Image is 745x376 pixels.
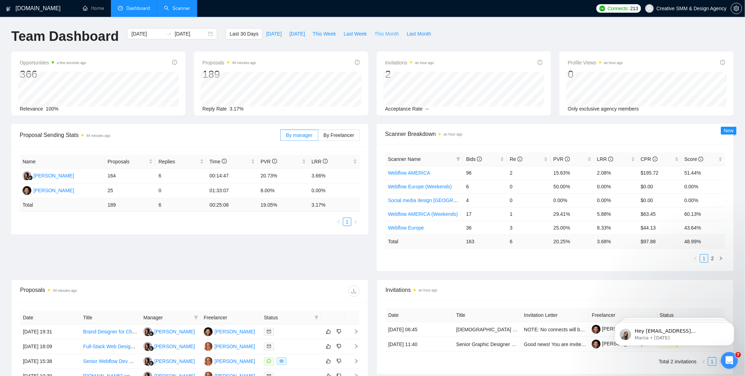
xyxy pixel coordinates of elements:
td: 0 [507,180,551,193]
span: right [348,344,359,349]
td: 51.44% [682,166,725,180]
span: like [326,358,331,364]
img: MM [204,342,213,351]
td: $0.00 [638,193,682,207]
span: mail [267,344,271,349]
a: MM[PERSON_NAME] [204,358,255,364]
iframe: Intercom live chat [721,352,738,369]
td: 25 [105,183,156,198]
button: like [324,357,333,365]
td: Full-Stack Web Designer & Developer (Webflow) for AI Automation Agency Website [80,339,140,354]
span: LRR [312,159,328,164]
td: 5.88% [594,207,638,221]
td: Brand Designer for Charity Visual Identity [80,325,140,339]
img: c1sfhu1cVyLL6J5wpuZvh7c6lh0N4CXA_taQR56Ma6YlrnpFEB3Aq3-XJxtZeD0kih [592,340,601,349]
span: This Week [313,30,336,38]
a: Webflow Europe [388,225,424,231]
td: 4 [463,193,507,207]
td: 1 [507,207,551,221]
span: Last 30 Days [230,30,258,38]
td: 00:25:08 [207,198,258,212]
div: [PERSON_NAME] [154,343,195,350]
img: upwork-logo.png [600,6,605,11]
th: Name [20,155,105,169]
button: Last Month [403,28,435,39]
button: Last Week [340,28,371,39]
td: 19.05 % [258,198,309,212]
span: right [353,220,358,224]
span: info-circle [222,159,227,164]
a: MM[PERSON_NAME] [204,343,255,349]
td: 6 [507,234,551,248]
span: Re [510,156,522,162]
button: [DATE] [262,28,286,39]
td: 3 [507,221,551,234]
li: 1 [343,218,351,226]
td: $44.13 [638,221,682,234]
a: OK[PERSON_NAME] [23,173,74,178]
div: [PERSON_NAME] [33,187,74,194]
time: an hour ago [604,61,623,65]
td: 6 [463,180,507,193]
img: NM [204,327,213,336]
td: 60.13% [682,207,725,221]
img: logo [6,3,11,14]
img: gigradar-bm.png [28,175,33,180]
span: PVR [553,156,570,162]
span: info-circle [355,60,360,65]
div: 189 [202,68,256,81]
a: OK[PERSON_NAME] [143,358,195,364]
span: like [326,344,331,349]
span: filter [313,312,320,323]
td: [DATE] 18:09 [20,339,80,354]
div: [PERSON_NAME] [215,343,255,350]
img: c1sfhu1cVyLL6J5wpuZvh7c6lh0N4CXA_taQR56Ma6YlrnpFEB3Aq3-XJxtZeD0kih [592,325,601,334]
td: Total [385,234,463,248]
span: right [348,359,359,364]
span: info-circle [272,159,277,164]
span: left [702,360,706,364]
a: [PERSON_NAME] [592,326,643,332]
span: Score [684,156,703,162]
img: gigradar-bm.png [149,361,154,366]
td: 0 [156,183,207,198]
span: Scanner Name [388,156,421,162]
div: 0 [568,68,623,81]
span: Last Week [344,30,367,38]
span: By manager [286,132,312,138]
td: 0.00% [682,180,725,193]
th: Invitation Letter [521,308,589,322]
td: 96 [463,166,507,180]
li: Previous Page [334,218,343,226]
img: OK [143,357,152,366]
span: PVR [261,159,277,164]
td: 2 [507,166,551,180]
button: [DATE] [286,28,309,39]
span: right [348,329,359,334]
a: OK[PERSON_NAME] [143,343,195,349]
td: 2.08% [594,166,638,180]
span: Hey [EMAIL_ADDRESS][DOMAIN_NAME], Looks like your Upwork agency Family Design Studio ran out of c... [31,20,121,117]
img: gigradar-bm.png [149,346,154,351]
td: 3.66% [309,169,360,183]
span: Proposals [108,158,148,165]
li: Total 2 invitations [659,357,697,366]
span: info-circle [538,60,543,65]
span: -- [426,106,429,112]
input: End date [175,30,207,38]
a: setting [731,6,742,11]
a: [PERSON_NAME] [592,341,643,346]
span: By Freelancer [324,132,354,138]
td: 20.73% [258,169,309,183]
td: Senior Webflow Dev — Quote → Auth at Checkout → Stripe → User Downloads (1-Day Build) [80,354,140,369]
td: 8.33% [594,221,638,234]
span: Relevance [20,106,43,112]
a: Senior Graphic Designer Needed for Pre-Launch Brand Uplift - Fintech Platform [456,341,630,347]
span: swap-right [166,31,172,37]
div: Proposals [20,286,190,297]
td: 0.00% [682,193,725,207]
span: Invitations [385,58,434,67]
span: like [326,329,331,334]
